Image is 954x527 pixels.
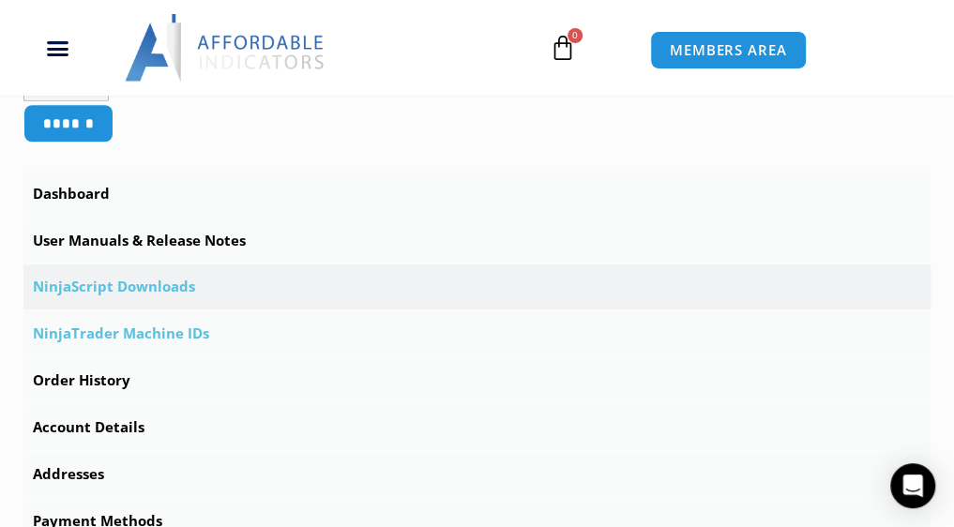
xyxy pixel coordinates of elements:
[23,218,931,263] a: User Manuals & Release Notes
[890,463,935,508] div: Open Intercom Messenger
[23,405,931,450] a: Account Details
[650,31,807,69] a: MEMBERS AREA
[522,21,604,75] a: 0
[23,264,931,309] a: NinjaScript Downloads
[125,14,326,82] img: LogoAI | Affordable Indicators – NinjaTrader
[568,28,583,43] span: 0
[23,172,931,217] a: Dashboard
[23,311,931,356] a: NinjaTrader Machine IDs
[10,30,105,66] div: Menu Toggle
[23,452,931,497] a: Addresses
[23,358,931,403] a: Order History
[670,43,787,57] span: MEMBERS AREA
